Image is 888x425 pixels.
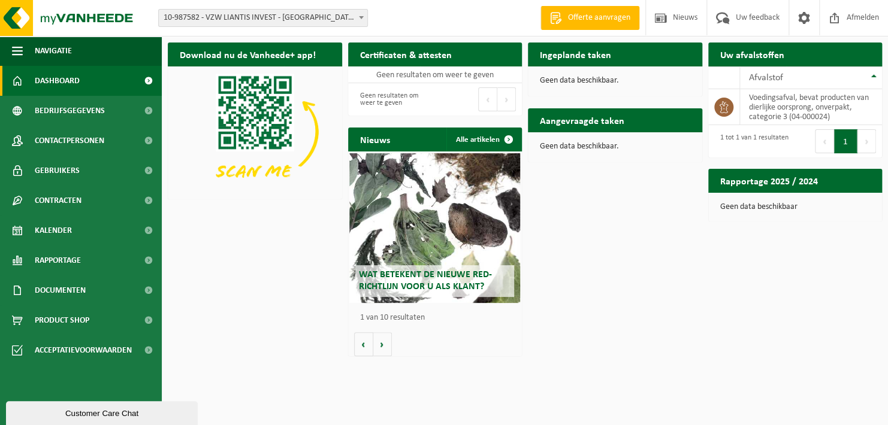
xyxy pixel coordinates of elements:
[35,156,80,186] span: Gebruikers
[815,129,834,153] button: Previous
[708,42,796,66] h2: Uw afvalstoffen
[358,270,491,291] span: Wat betekent de nieuwe RED-richtlijn voor u als klant?
[348,42,464,66] h2: Certificaten & attesten
[478,87,497,111] button: Previous
[857,129,876,153] button: Next
[349,153,520,303] a: Wat betekent de nieuwe RED-richtlijn voor u als klant?
[497,87,516,111] button: Next
[348,127,402,151] h2: Nieuws
[168,42,328,66] h2: Download nu de Vanheede+ app!
[834,129,857,153] button: 1
[35,275,86,305] span: Documenten
[708,169,830,192] h2: Rapportage 2025 / 2024
[714,128,789,154] div: 1 tot 1 van 1 resultaten
[446,127,521,151] a: Alle artikelen
[35,305,89,335] span: Product Shop
[158,9,368,27] span: 10-987582 - VZW LIANTIS INVEST - LIBRAMONT - LIBRAMONT-CHEVIGNY
[6,399,200,425] iframe: chat widget
[354,332,373,356] button: Vorige
[168,66,342,197] img: Download de VHEPlus App
[35,245,81,275] span: Rapportage
[35,96,105,126] span: Bedrijfsgegevens
[35,215,72,245] span: Kalender
[565,12,633,24] span: Offerte aanvragen
[354,86,429,113] div: Geen resultaten om weer te geven
[793,192,881,216] a: Bekijk rapportage
[720,203,871,211] p: Geen data beschikbaar
[540,77,690,85] p: Geen data beschikbaar.
[159,10,367,26] span: 10-987582 - VZW LIANTIS INVEST - LIBRAMONT - LIBRAMONT-CHEVIGNY
[35,186,81,215] span: Contracten
[373,332,392,356] button: Volgende
[540,142,690,151] p: Geen data beschikbaar.
[528,108,636,132] h2: Aangevraagde taken
[528,42,623,66] h2: Ingeplande taken
[35,335,132,365] span: Acceptatievoorwaarden
[749,73,783,83] span: Afvalstof
[35,36,72,66] span: Navigatie
[348,66,522,83] td: Geen resultaten om weer te geven
[35,126,104,156] span: Contactpersonen
[360,314,517,322] p: 1 van 10 resultaten
[740,89,883,125] td: voedingsafval, bevat producten van dierlijke oorsprong, onverpakt, categorie 3 (04-000024)
[540,6,639,30] a: Offerte aanvragen
[35,66,80,96] span: Dashboard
